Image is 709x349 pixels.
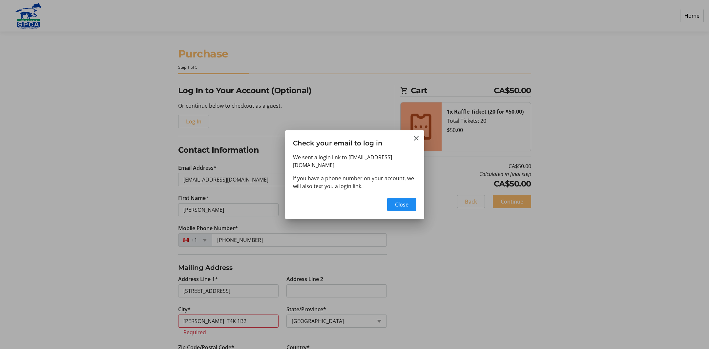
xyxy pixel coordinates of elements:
button: Close [387,198,416,211]
h3: Check your email to log in [285,130,424,153]
button: Close [412,134,420,142]
p: We sent a login link to [EMAIL_ADDRESS][DOMAIN_NAME]. [293,153,416,169]
span: Close [395,201,408,208]
p: If you have a phone number on your account, we will also text you a login link. [293,174,416,190]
